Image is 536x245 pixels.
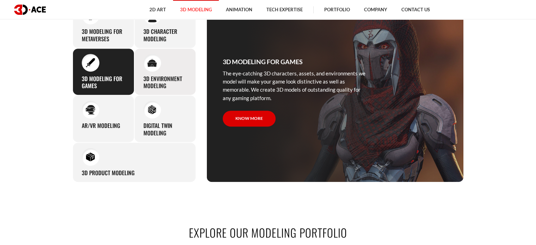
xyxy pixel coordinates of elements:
[147,105,157,115] img: Digital Twin modeling
[223,111,276,127] a: Know more
[86,58,95,67] img: 3D modeling for games
[143,28,187,43] h3: 3D character modeling
[223,57,303,67] h3: 3D modeling for games
[82,169,135,177] h3: 3D Product Modeling
[14,5,46,15] img: logo dark
[86,152,95,161] img: 3D Product Modeling
[147,59,157,67] img: 3D environment modeling
[73,225,464,240] h2: Explore our modeling portfolio
[86,105,95,115] img: AR/VR modeling
[82,28,125,43] h3: 3D Modeling for Metaverses
[143,122,187,137] h3: Digital Twin modeling
[223,69,367,103] p: The eye-catching 3D characters, assets, and environments we model will make your game look distin...
[82,75,125,90] h3: 3D modeling for games
[143,75,187,90] h3: 3D environment modeling
[82,122,120,129] h3: AR/VR modeling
